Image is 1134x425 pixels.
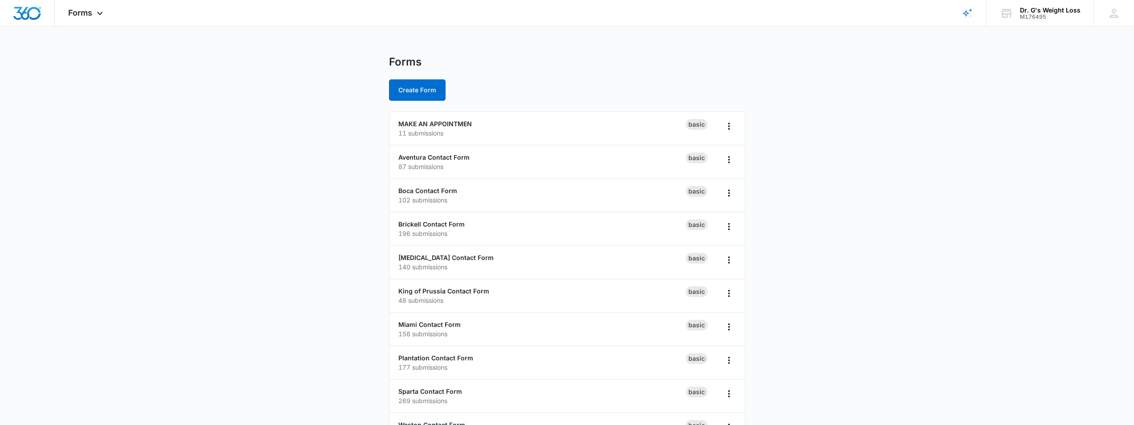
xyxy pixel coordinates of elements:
div: Basic [686,353,708,364]
p: 156 submissions [398,329,686,338]
a: [MEDICAL_DATA] Contact Form [398,254,494,261]
div: account id [1020,14,1081,20]
h1: Forms [389,55,422,69]
a: Boca Contact Form [398,187,457,194]
a: Miami Contact Form [398,321,461,328]
a: Plantation Contact Form [398,354,473,362]
p: 87 submissions [398,162,686,171]
button: Overflow Menu [722,219,736,234]
div: Basic [686,387,708,397]
div: Basic [686,119,708,130]
div: Basic [686,286,708,297]
button: Overflow Menu [722,286,736,301]
p: 269 submissions [398,396,686,405]
span: Forms [68,8,92,17]
div: Basic [686,153,708,163]
div: account name [1020,7,1081,14]
button: Create Form [389,79,446,101]
p: 140 submissions [398,262,686,272]
button: Overflow Menu [722,119,736,133]
a: Brickell Contact Form [398,220,465,228]
a: Sparta Contact Form [398,388,462,395]
p: 196 submissions [398,229,686,238]
a: King of Prussia Contact Form [398,287,489,295]
button: Overflow Menu [722,387,736,401]
button: Overflow Menu [722,186,736,200]
button: Overflow Menu [722,353,736,367]
p: 48 submissions [398,296,686,305]
p: 102 submissions [398,195,686,205]
a: MAKE AN APPOINTMEN [398,120,472,128]
div: Basic [686,253,708,264]
p: 11 submissions [398,128,686,138]
div: Basic [686,219,708,230]
div: Basic [686,320,708,330]
a: Aventura Contact Form [398,153,470,161]
p: 177 submissions [398,363,686,372]
button: Overflow Menu [722,253,736,267]
button: Overflow Menu [722,320,736,334]
button: Overflow Menu [722,153,736,167]
div: Basic [686,186,708,197]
